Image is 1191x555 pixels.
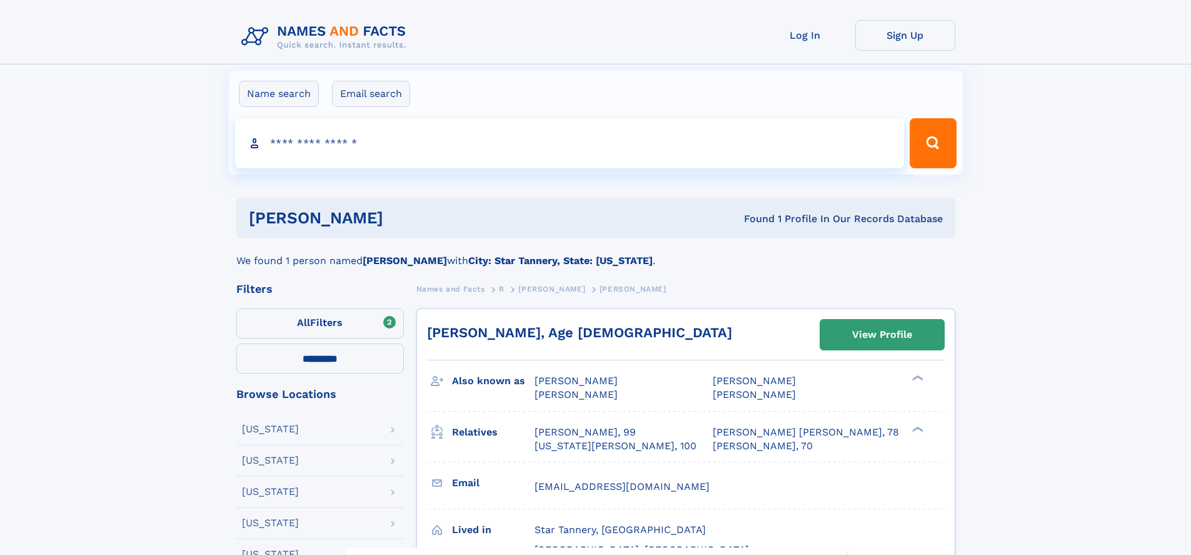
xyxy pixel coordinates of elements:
[452,519,535,541] h3: Lived in
[713,439,813,453] a: [PERSON_NAME], 70
[499,285,505,293] span: R
[518,285,585,293] span: [PERSON_NAME]
[452,422,535,443] h3: Relatives
[236,283,404,295] div: Filters
[535,389,618,400] span: [PERSON_NAME]
[427,325,732,340] a: [PERSON_NAME], Age [DEMOGRAPHIC_DATA]
[518,281,585,297] a: [PERSON_NAME]
[909,374,924,382] div: ❯
[820,320,944,350] a: View Profile
[713,389,796,400] span: [PERSON_NAME]
[416,281,485,297] a: Names and Facts
[452,472,535,494] h3: Email
[535,439,696,453] a: [US_STATE][PERSON_NAME], 100
[852,320,912,349] div: View Profile
[755,20,855,51] a: Log In
[242,487,299,497] div: [US_STATE]
[242,456,299,466] div: [US_STATE]
[535,425,636,439] a: [PERSON_NAME], 99
[535,524,706,536] span: Star Tannery, [GEOGRAPHIC_DATA]
[535,481,710,492] span: [EMAIL_ADDRESS][DOMAIN_NAME]
[855,20,955,51] a: Sign Up
[236,20,416,54] img: Logo Names and Facts
[242,424,299,434] div: [US_STATE]
[468,255,653,267] b: City: Star Tannery, State: [US_STATE]
[297,317,310,328] span: All
[499,281,505,297] a: R
[713,375,796,387] span: [PERSON_NAME]
[713,425,899,439] a: [PERSON_NAME] [PERSON_NAME], 78
[236,389,404,400] div: Browse Locations
[909,425,924,433] div: ❯
[563,212,943,226] div: Found 1 Profile In Our Records Database
[249,210,564,226] h1: [PERSON_NAME]
[535,375,618,387] span: [PERSON_NAME]
[600,285,666,293] span: [PERSON_NAME]
[363,255,447,267] b: [PERSON_NAME]
[236,308,404,339] label: Filters
[452,370,535,392] h3: Also known as
[239,81,319,107] label: Name search
[235,118,905,168] input: search input
[236,238,955,268] div: We found 1 person named with .
[242,518,299,528] div: [US_STATE]
[332,81,410,107] label: Email search
[910,118,956,168] button: Search Button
